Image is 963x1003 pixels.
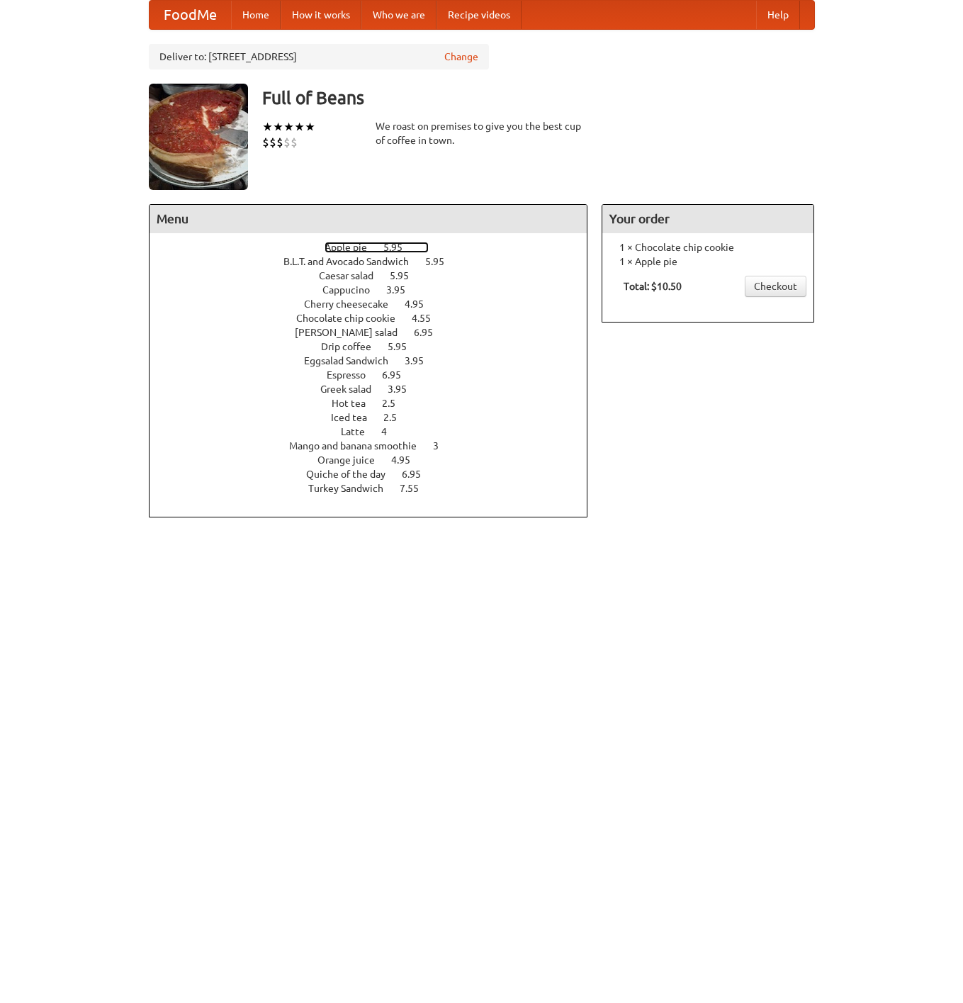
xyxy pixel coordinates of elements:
[332,398,422,409] a: Hot tea 2.5
[319,270,388,281] span: Caesar salad
[149,44,489,69] div: Deliver to: [STREET_ADDRESS]
[361,1,437,29] a: Who we are
[386,284,419,296] span: 3.95
[341,426,413,437] a: Latte 4
[276,135,283,150] li: $
[383,412,411,423] span: 2.5
[331,412,381,423] span: Iced tea
[283,119,294,135] li: ★
[437,1,522,29] a: Recipe videos
[296,313,457,324] a: Chocolate chip cookie 4.55
[414,327,447,338] span: 6.95
[304,355,402,366] span: Eggsalad Sandwich
[425,256,458,267] span: 5.95
[321,341,433,352] a: Drip coffee 5.95
[283,256,471,267] a: B.L.T. and Avocado Sandwich 5.95
[402,469,435,480] span: 6.95
[322,284,432,296] a: Cappucino 3.95
[306,469,447,480] a: Quiche of the day 6.95
[304,298,450,310] a: Cherry cheesecake 4.95
[306,469,400,480] span: Quiche of the day
[602,205,813,233] h4: Your order
[291,135,298,150] li: $
[262,119,273,135] li: ★
[295,327,459,338] a: [PERSON_NAME] salad 6.95
[283,135,291,150] li: $
[433,440,453,452] span: 3
[400,483,433,494] span: 7.55
[325,242,429,253] a: Apple pie 5.95
[322,284,384,296] span: Cappucino
[388,383,421,395] span: 3.95
[391,454,424,466] span: 4.95
[294,119,305,135] li: ★
[269,135,276,150] li: $
[376,119,588,147] div: We roast on premises to give you the best cup of coffee in town.
[262,135,269,150] li: $
[308,483,398,494] span: Turkey Sandwich
[756,1,800,29] a: Help
[405,355,438,366] span: 3.95
[305,119,315,135] li: ★
[341,426,379,437] span: Latte
[304,355,450,366] a: Eggsalad Sandwich 3.95
[381,426,401,437] span: 4
[150,1,231,29] a: FoodMe
[320,383,385,395] span: Greek salad
[388,341,421,352] span: 5.95
[383,242,417,253] span: 5.95
[283,256,423,267] span: B.L.T. and Avocado Sandwich
[609,254,806,269] li: 1 × Apple pie
[321,341,385,352] span: Drip coffee
[327,369,380,381] span: Espresso
[609,240,806,254] li: 1 × Chocolate chip cookie
[273,119,283,135] li: ★
[317,454,437,466] a: Orange juice 4.95
[390,270,423,281] span: 5.95
[308,483,445,494] a: Turkey Sandwich 7.55
[319,270,435,281] a: Caesar salad 5.95
[289,440,431,452] span: Mango and banana smoothie
[412,313,445,324] span: 4.55
[331,412,423,423] a: Iced tea 2.5
[624,281,682,292] b: Total: $10.50
[262,84,815,112] h3: Full of Beans
[295,327,412,338] span: [PERSON_NAME] salad
[281,1,361,29] a: How it works
[304,298,402,310] span: Cherry cheesecake
[325,242,381,253] span: Apple pie
[320,383,433,395] a: Greek salad 3.95
[382,398,410,409] span: 2.5
[444,50,478,64] a: Change
[296,313,410,324] span: Chocolate chip cookie
[745,276,806,297] a: Checkout
[382,369,415,381] span: 6.95
[150,205,587,233] h4: Menu
[289,440,465,452] a: Mango and banana smoothie 3
[149,84,248,190] img: angular.jpg
[327,369,427,381] a: Espresso 6.95
[317,454,389,466] span: Orange juice
[332,398,380,409] span: Hot tea
[231,1,281,29] a: Home
[405,298,438,310] span: 4.95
